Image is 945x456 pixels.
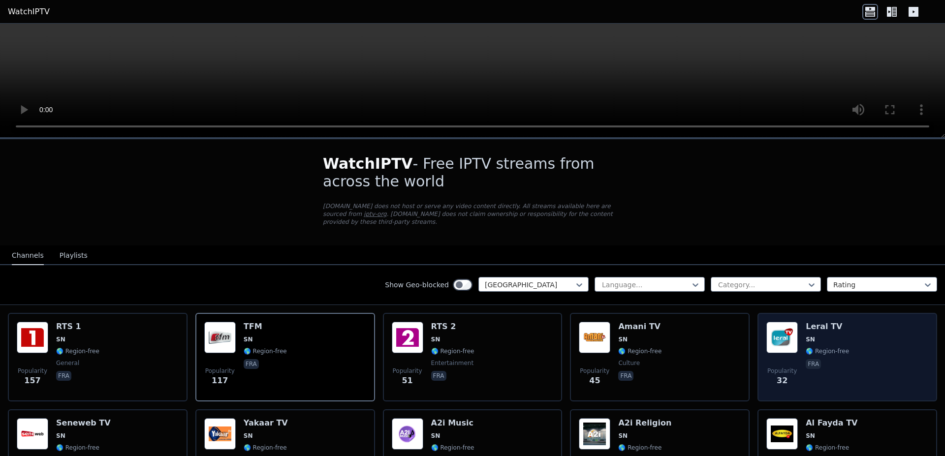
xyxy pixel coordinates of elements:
h1: - Free IPTV streams from across the world [323,155,622,190]
h6: TFM [244,322,287,332]
span: 117 [212,375,228,387]
img: Leral TV [766,322,798,353]
span: 🌎 Region-free [806,347,849,355]
h6: RTS 1 [56,322,99,332]
p: fra [431,371,446,381]
p: [DOMAIN_NAME] does not host or serve any video content directly. All streams available here are s... [323,202,622,226]
h6: Seneweb TV [56,418,111,428]
img: Yakaar TV [204,418,236,450]
span: 32 [777,375,787,387]
img: RTS 2 [392,322,423,353]
span: 🌎 Region-free [56,347,99,355]
h6: Leral TV [806,322,849,332]
span: SN [56,335,65,343]
a: iptv-org [364,211,387,217]
span: Popularity [18,367,47,375]
span: Popularity [767,367,797,375]
span: SN [618,432,628,440]
span: 🌎 Region-free [431,347,474,355]
span: 🌎 Region-free [431,444,474,452]
span: Popularity [580,367,609,375]
button: Playlists [60,246,88,265]
span: 🌎 Region-free [618,444,661,452]
span: Popularity [205,367,235,375]
label: Show Geo-blocked [385,280,449,290]
p: fra [244,359,259,369]
span: culture [618,359,640,367]
span: 🌎 Region-free [618,347,661,355]
a: WatchIPTV [8,6,50,18]
img: Amani TV [579,322,610,353]
h6: Amani TV [618,322,661,332]
p: fra [56,371,71,381]
span: SN [431,335,441,343]
span: SN [806,432,815,440]
span: 🌎 Region-free [56,444,99,452]
span: 🌎 Region-free [244,444,287,452]
span: SN [618,335,628,343]
h6: Al Fayda TV [806,418,857,428]
p: fra [618,371,633,381]
span: 🌎 Region-free [244,347,287,355]
img: A2i Religion [579,418,610,450]
p: fra [806,359,821,369]
span: 45 [589,375,600,387]
h6: Yakaar TV [244,418,288,428]
span: entertainment [431,359,474,367]
h6: A2i Music [431,418,474,428]
span: general [56,359,79,367]
span: 51 [402,375,412,387]
h6: RTS 2 [431,322,474,332]
span: Popularity [393,367,422,375]
h6: A2i Religion [618,418,671,428]
span: SN [244,335,253,343]
img: A2i Music [392,418,423,450]
img: Seneweb TV [17,418,48,450]
span: SN [806,335,815,343]
span: SN [56,432,65,440]
img: TFM [204,322,236,353]
img: Al Fayda TV [766,418,798,450]
img: RTS 1 [17,322,48,353]
span: WatchIPTV [323,155,413,172]
span: SN [431,432,441,440]
span: SN [244,432,253,440]
span: 157 [24,375,40,387]
span: 🌎 Region-free [806,444,849,452]
button: Channels [12,246,44,265]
